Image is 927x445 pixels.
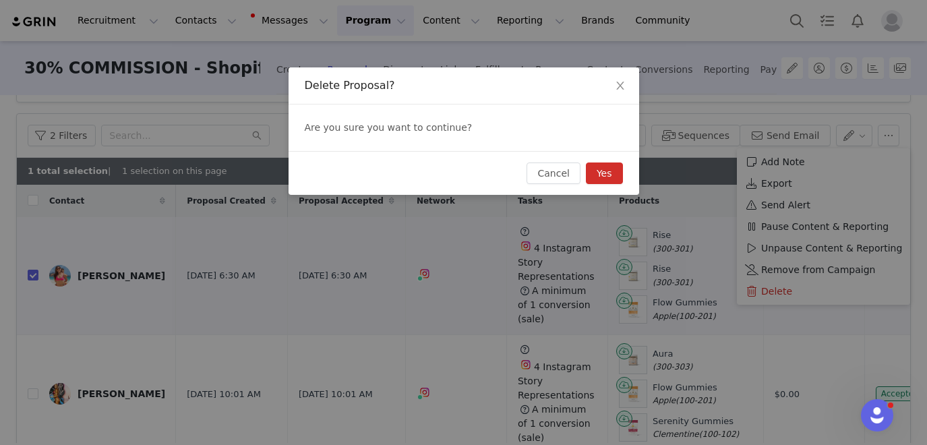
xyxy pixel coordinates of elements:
iframe: Intercom live chat [861,399,893,432]
button: Yes [586,162,623,184]
div: Delete Proposal? [305,78,623,93]
button: Close [601,67,639,105]
i: icon: close [615,80,626,91]
button: Cancel [527,162,580,184]
div: Are you sure you want to continue? [289,105,639,151]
